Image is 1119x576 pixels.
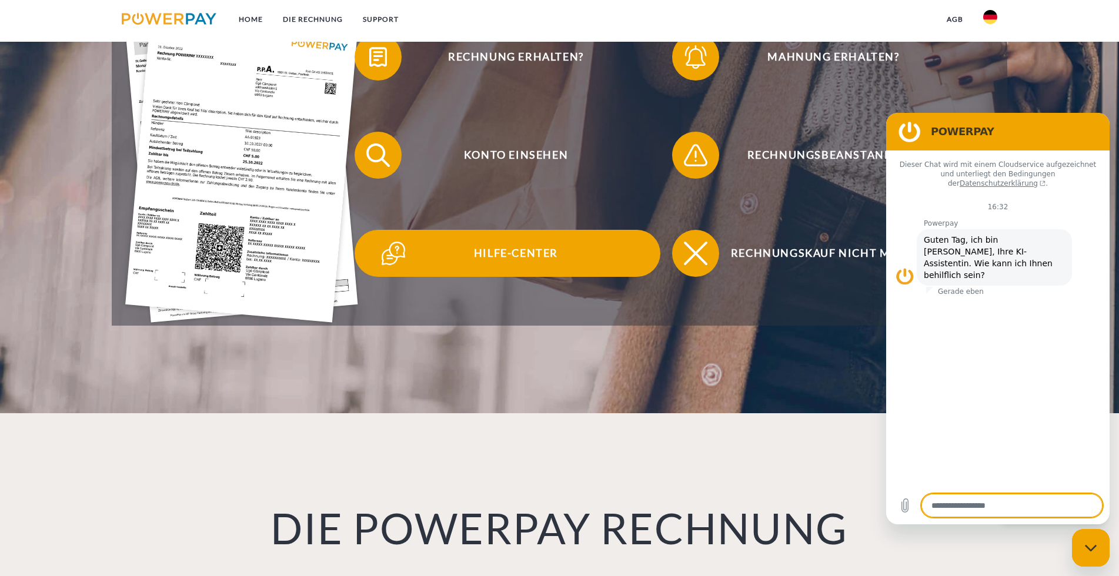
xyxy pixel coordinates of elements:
span: Hilfe-Center [372,230,660,277]
span: Rechnung erhalten? [372,34,660,81]
iframe: Messaging-Fenster [886,113,1110,524]
span: Rechnungsbeanstandung [689,132,977,179]
img: qb_bell.svg [681,42,710,72]
button: Mahnung erhalten? [672,34,978,81]
iframe: Schaltfläche zum Öffnen des Messaging-Fensters; Konversation läuft [1072,529,1110,567]
button: Konto einsehen [355,132,660,179]
span: Rechnungskauf nicht möglich [689,230,977,277]
img: qb_warning.svg [681,140,710,170]
button: Rechnungskauf nicht möglich [672,230,978,277]
img: logo-powerpay.svg [122,13,216,25]
h1: DIE POWERPAY RECHNUNG [148,501,972,554]
img: qb_close.svg [681,239,710,268]
img: de [983,10,997,24]
img: qb_search.svg [363,140,393,170]
img: qb_bill.svg [363,42,393,72]
a: SUPPORT [353,9,409,30]
img: single_invoice_powerpay_de.jpg [126,12,359,323]
button: Rechnung erhalten? [355,34,660,81]
span: Mahnung erhalten? [689,34,977,81]
button: Rechnungsbeanstandung [672,132,978,179]
img: qb_help.svg [379,239,408,268]
a: agb [937,9,973,30]
span: Konto einsehen [372,132,660,179]
a: Home [229,9,273,30]
a: DIE RECHNUNG [273,9,353,30]
button: Hilfe-Center [355,230,660,277]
